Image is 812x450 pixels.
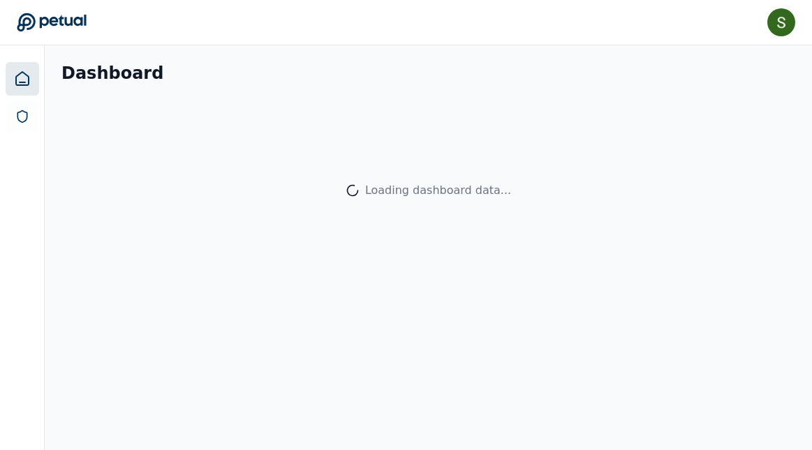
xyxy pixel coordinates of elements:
a: SOC 1 Reports [7,101,38,132]
a: Go to Dashboard [17,13,87,32]
h1: Dashboard [61,62,163,84]
img: Samuel Tan [767,8,795,36]
div: Loading dashboard data... [365,182,511,199]
a: Dashboard [6,62,39,96]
